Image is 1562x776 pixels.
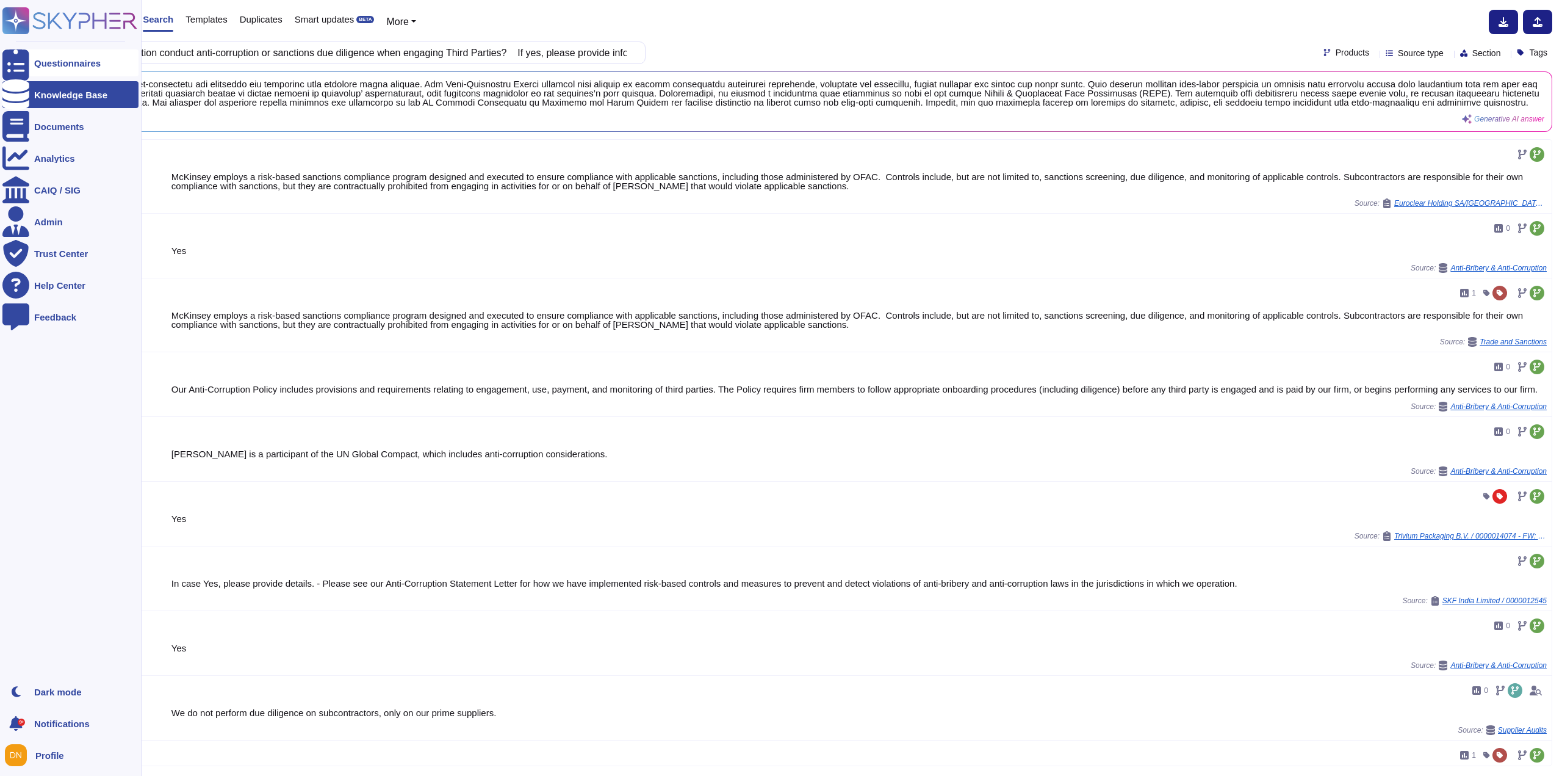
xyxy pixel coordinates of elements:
[2,81,139,108] a: Knowledge Base
[1411,402,1547,412] span: Source:
[34,217,63,227] div: Admin
[1529,48,1547,57] span: Tags
[1450,468,1547,475] span: Anti-Bribery & Anti-Corruption
[171,579,1547,588] div: In case Yes, please provide details. - Please see our Anti-Corruption Statement Letter for how we...
[2,742,35,769] button: user
[1355,198,1547,208] span: Source:
[1442,597,1547,604] span: SKF India Limited / 0000012545
[1484,687,1488,694] span: 0
[2,145,139,172] a: Analytics
[1498,727,1547,734] span: Supplier Audits
[18,719,25,726] div: 9+
[171,172,1547,190] div: McKinsey employs a risk-based sanctions compliance program designed and executed to ensure compli...
[34,281,85,290] div: Help Center
[1394,200,1547,207] span: Euroclear Holding SA/[GEOGRAPHIC_DATA] / DD Supplier Questionnaire [PERSON_NAME] AND COMPANY
[1506,428,1510,435] span: 0
[386,15,416,29] button: More
[1458,725,1547,735] span: Source:
[1402,596,1547,606] span: Source:
[1472,752,1476,759] span: 1
[143,15,173,24] span: Search
[1506,363,1510,371] span: 0
[34,719,90,728] span: Notifications
[34,249,88,258] div: Trust Center
[35,751,64,760] span: Profile
[171,449,1547,459] div: [PERSON_NAME] is a participant of the UN Global Compact, which includes anti-corruption considera...
[1472,49,1501,57] span: Section
[1450,662,1547,669] span: Anti-Bribery & Anti-Corruption
[2,208,139,235] a: Admin
[48,42,633,63] input: Search a question or template...
[1394,532,1547,540] span: Trivium Packaging B.V. / 0000014074 - FW: TRIVIUM PACKAGING SUPPLIER ESG SURVEY
[171,246,1547,255] div: Yes
[34,186,81,195] div: CAIQ / SIG
[1450,264,1547,272] span: Anti-Bribery & Anti-Corruption
[1336,48,1369,57] span: Products
[1506,225,1510,232] span: 0
[1411,263,1547,273] span: Source:
[34,313,76,322] div: Feedback
[1411,661,1547,670] span: Source:
[386,16,408,27] span: More
[2,303,139,330] a: Feedback
[171,708,1547,717] div: We do not perform due diligence on subcontractors, only on our prime suppliers.
[2,49,139,76] a: Questionnaires
[5,744,27,766] img: user
[49,79,1544,107] span: LoRemips dolorsit amet-consectetu adi elitseddo eiu temporinc utla etdolore magna aliquae. Adm Ve...
[34,59,101,68] div: Questionnaires
[2,176,139,203] a: CAIQ / SIG
[1411,466,1547,476] span: Source:
[240,15,283,24] span: Duplicates
[1474,115,1544,123] span: Generative AI answer
[185,15,227,24] span: Templates
[1355,531,1547,541] span: Source:
[34,154,75,163] div: Analytics
[2,113,139,140] a: Documents
[1506,622,1510,629] span: 0
[34,122,84,131] div: Documents
[1440,337,1547,347] span: Source:
[1398,49,1444,57] span: Source type
[34,90,107,100] div: Knowledge Base
[1480,338,1547,346] span: Trade and Sanctions
[171,514,1547,523] div: Yes
[171,644,1547,653] div: Yes
[2,272,139,299] a: Help Center
[1472,289,1476,297] span: 1
[171,385,1547,394] div: Our Anti-Corruption Policy includes provisions and requirements relating to engagement, use, paym...
[295,15,355,24] span: Smart updates
[1450,403,1547,410] span: Anti-Bribery & Anti-Corruption
[356,16,374,23] div: BETA
[171,311,1547,329] div: McKinsey employs a risk-based sanctions compliance program designed and executed to ensure compli...
[34,687,82,697] div: Dark mode
[2,240,139,267] a: Trust Center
